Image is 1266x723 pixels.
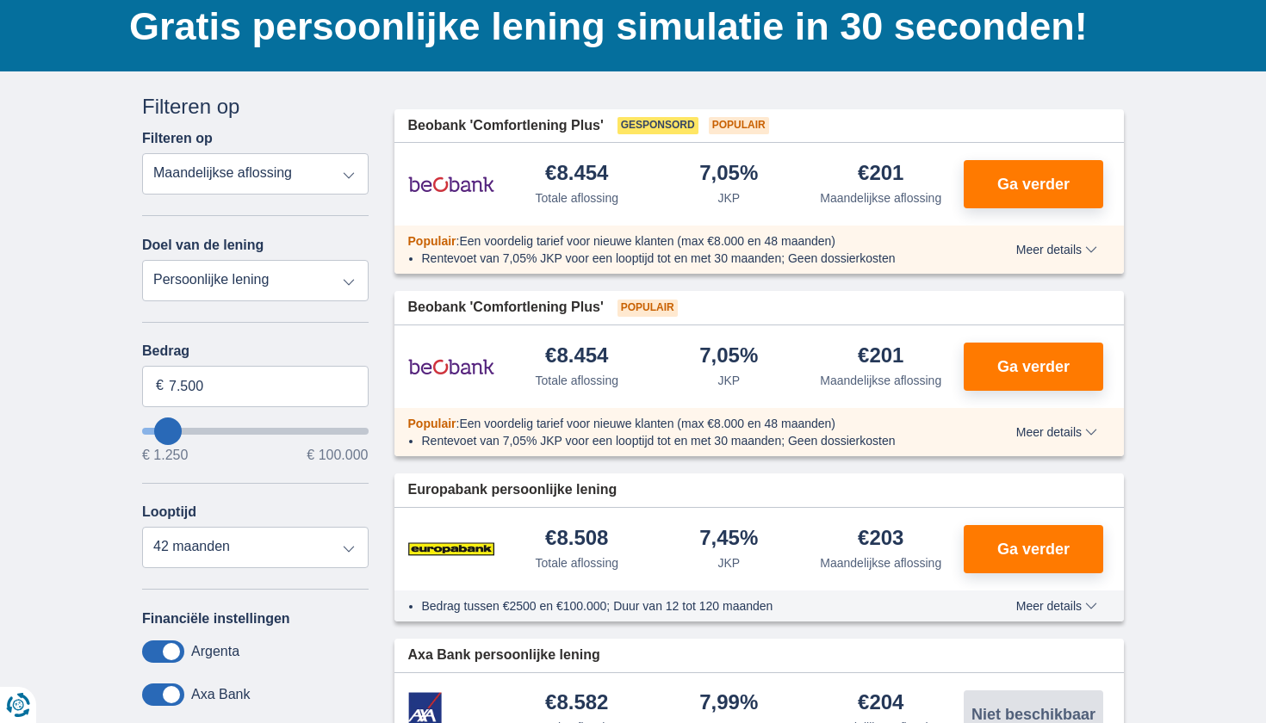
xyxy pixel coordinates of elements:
[422,597,953,615] li: Bedrag tussen €2500 en €100.000; Duur van 12 tot 120 maanden
[408,528,494,571] img: product.pl.alt Europabank
[971,707,1095,722] span: Niet beschikbaar
[1016,426,1097,438] span: Meer details
[535,372,618,389] div: Totale aflossing
[535,189,618,207] div: Totale aflossing
[142,428,369,435] input: wantToBorrow
[459,234,835,248] span: Een voordelig tarief voor nieuwe klanten (max €8.000 en 48 maanden)
[717,554,740,572] div: JKP
[408,116,604,136] span: Beobank 'Comfortlening Plus'
[858,345,903,368] div: €201
[142,92,369,121] div: Filteren op
[142,238,264,253] label: Doel van de lening
[717,372,740,389] div: JKP
[191,687,250,702] label: Axa Bank
[142,131,213,146] label: Filteren op
[997,176,1070,192] span: Ga verder
[964,343,1103,391] button: Ga verder
[545,163,608,186] div: €8.454
[820,554,941,572] div: Maandelijkse aflossing
[142,343,369,359] label: Bedrag
[1016,244,1097,256] span: Meer details
[997,541,1070,557] span: Ga verder
[699,163,758,186] div: 7,05%
[820,189,941,207] div: Maandelijkse aflossing
[408,646,600,665] span: Axa Bank persoonlijke lening
[617,300,678,317] span: Populair
[156,376,164,396] span: €
[717,189,740,207] div: JKP
[307,448,368,462] span: € 100.000
[408,163,494,206] img: product.pl.alt Beobank
[545,528,608,551] div: €8.508
[699,692,758,715] div: 7,99%
[459,417,835,430] span: Een voordelig tarief voor nieuwe klanten (max €8.000 en 48 maanden)
[535,554,618,572] div: Totale aflossing
[1003,599,1110,613] button: Meer details
[858,692,903,715] div: €204
[699,528,758,551] div: 7,45%
[699,345,758,368] div: 7,05%
[858,163,903,186] div: €201
[408,417,456,430] span: Populair
[422,250,953,267] li: Rentevoet van 7,05% JKP voor een looptijd tot en met 30 maanden; Geen dossierkosten
[142,448,188,462] span: € 1.250
[142,504,196,520] label: Looptijd
[964,160,1103,208] button: Ga verder
[1016,600,1097,612] span: Meer details
[1003,425,1110,439] button: Meer details
[964,525,1103,573] button: Ga verder
[545,692,608,715] div: €8.582
[408,345,494,388] img: product.pl.alt Beobank
[617,117,698,134] span: Gesponsord
[820,372,941,389] div: Maandelijkse aflossing
[858,528,903,551] div: €203
[191,644,239,659] label: Argenta
[408,234,456,248] span: Populair
[545,345,608,368] div: €8.454
[422,432,953,449] li: Rentevoet van 7,05% JKP voor een looptijd tot en met 30 maanden; Geen dossierkosten
[1003,243,1110,256] button: Meer details
[394,415,967,432] div: :
[408,298,604,318] span: Beobank 'Comfortlening Plus'
[408,480,617,500] span: Europabank persoonlijke lening
[997,359,1070,374] span: Ga verder
[142,611,290,627] label: Financiële instellingen
[709,117,769,134] span: Populair
[394,232,967,250] div: :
